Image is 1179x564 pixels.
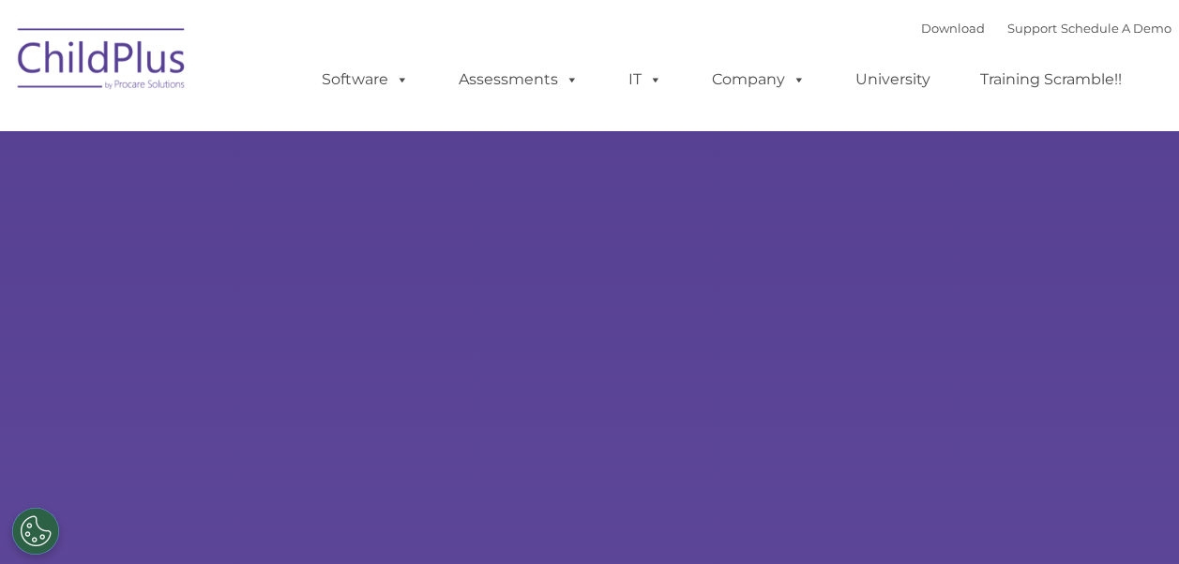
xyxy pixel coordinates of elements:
a: Training Scramble!! [961,61,1141,98]
a: Schedule A Demo [1061,21,1171,36]
a: IT [610,61,681,98]
a: Assessments [440,61,597,98]
font: | [921,21,1171,36]
a: Software [303,61,428,98]
a: University [837,61,949,98]
a: Company [693,61,824,98]
img: ChildPlus by Procare Solutions [8,15,196,109]
button: Cookies Settings [12,508,59,555]
a: Download [921,21,985,36]
a: Support [1007,21,1057,36]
